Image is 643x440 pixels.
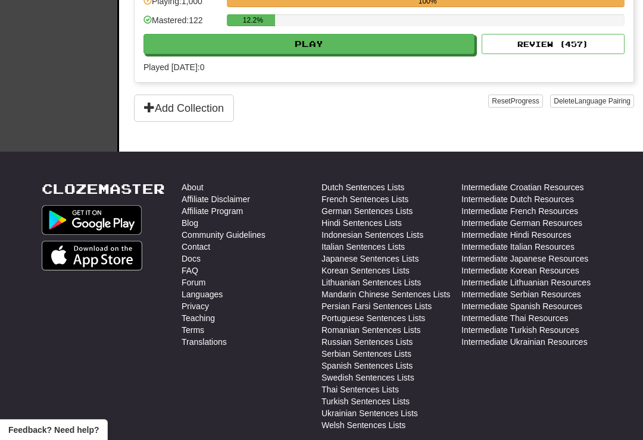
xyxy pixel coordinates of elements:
a: Affiliate Program [182,205,243,217]
span: Played [DATE]: 0 [143,62,204,72]
img: Get it on App Store [42,241,142,271]
a: Italian Sentences Lists [321,241,405,253]
a: Dutch Sentences Lists [321,181,404,193]
a: Intermediate Croatian Resources [461,181,583,193]
button: ResetProgress [488,95,542,108]
button: Review (457) [482,34,625,54]
a: Contact [182,241,210,253]
a: Indonesian Sentences Lists [321,229,423,241]
button: Play [143,34,475,54]
a: Swedish Sentences Lists [321,372,414,384]
div: 12.2% [230,14,275,26]
a: Intermediate Japanese Resources [461,253,588,265]
a: Intermediate German Resources [461,217,582,229]
a: Portuguese Sentences Lists [321,312,425,324]
a: Affiliate Disclaimer [182,193,250,205]
a: Intermediate Spanish Resources [461,300,582,312]
a: Languages [182,288,223,300]
a: Intermediate Italian Resources [461,241,575,253]
a: Intermediate Ukrainian Resources [461,336,588,348]
a: Intermediate Lithuanian Resources [461,276,591,288]
a: Translations [182,336,227,348]
a: Lithuanian Sentences Lists [321,276,421,288]
a: Russian Sentences Lists [321,336,413,348]
a: Romanian Sentences Lists [321,324,421,336]
a: Ukrainian Sentences Lists [321,407,418,419]
a: Terms [182,324,204,336]
a: About [182,181,204,193]
a: Forum [182,276,205,288]
span: Open feedback widget [8,424,99,436]
a: Intermediate Thai Resources [461,312,569,324]
a: FAQ [182,265,198,276]
span: Progress [511,97,539,105]
span: Language Pairing [575,97,630,105]
a: Clozemaster [42,181,165,196]
a: Japanese Sentences Lists [321,253,419,265]
a: Hindi Sentences Lists [321,217,402,229]
a: Thai Sentences Lists [321,384,399,395]
a: Privacy [182,300,209,312]
a: Intermediate Dutch Resources [461,193,574,205]
button: Add Collection [134,95,234,122]
a: Intermediate Serbian Resources [461,288,581,300]
a: Turkish Sentences Lists [321,395,410,407]
a: Intermediate French Resources [461,205,578,217]
a: Teaching [182,312,215,324]
a: Blog [182,217,198,229]
a: Welsh Sentences Lists [321,419,405,431]
a: German Sentences Lists [321,205,413,217]
a: Serbian Sentences Lists [321,348,411,360]
a: Intermediate Hindi Resources [461,229,571,241]
a: Intermediate Korean Resources [461,265,579,276]
a: Docs [182,253,201,265]
a: French Sentences Lists [321,193,408,205]
div: Mastered: 122 [143,14,221,34]
a: Persian Farsi Sentences Lists [321,300,432,312]
a: Korean Sentences Lists [321,265,410,276]
a: Intermediate Turkish Resources [461,324,579,336]
a: Mandarin Chinese Sentences Lists [321,288,450,300]
a: Spanish Sentences Lists [321,360,413,372]
a: Community Guidelines [182,229,266,241]
button: DeleteLanguage Pairing [550,95,634,108]
img: Get it on Google Play [42,205,142,235]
